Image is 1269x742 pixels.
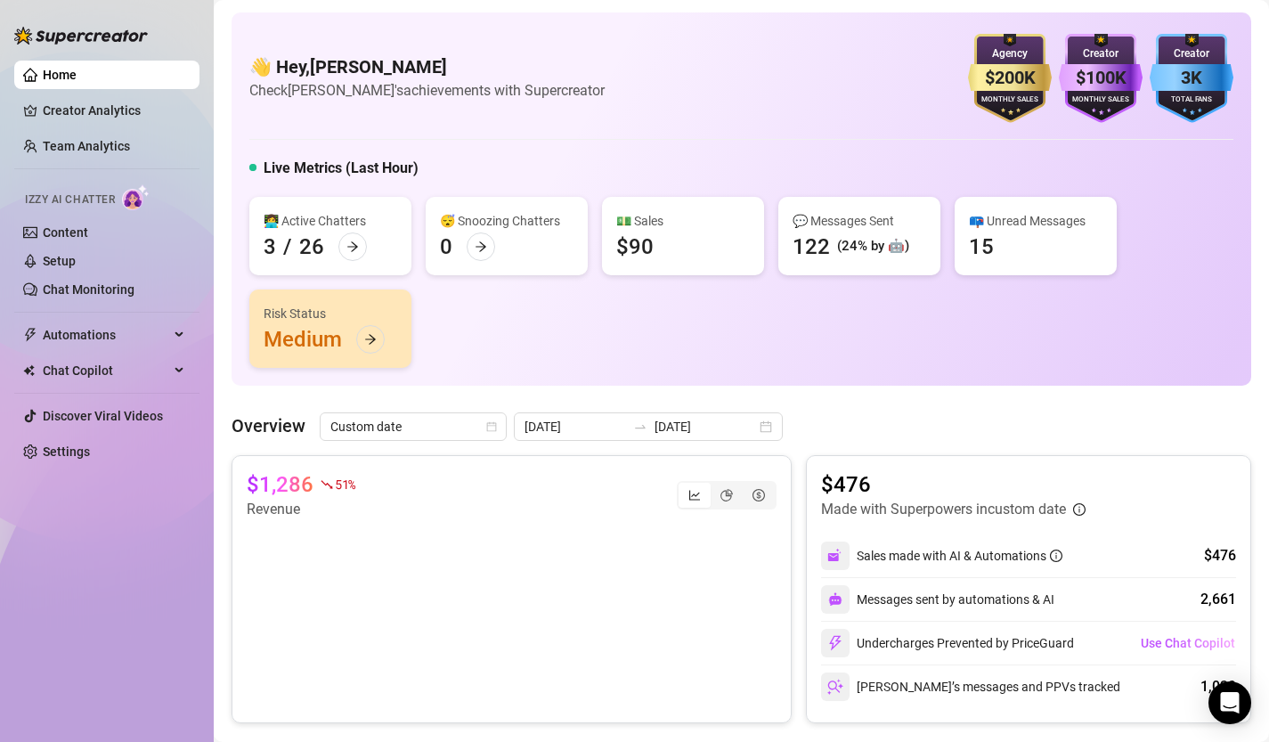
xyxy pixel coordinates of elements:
img: AI Chatter [122,184,150,210]
div: Undercharges Prevented by PriceGuard [821,629,1074,657]
button: Use Chat Copilot [1140,629,1236,657]
div: 💵 Sales [616,211,750,231]
div: Total Fans [1150,94,1233,106]
span: Chat Copilot [43,356,169,385]
span: fall [321,478,333,491]
div: Monthly Sales [1059,94,1143,106]
span: info-circle [1050,550,1062,562]
div: 😴 Snoozing Chatters [440,211,573,231]
article: Check [PERSON_NAME]'s achievements with Supercreator [249,79,605,102]
div: 👩‍💻 Active Chatters [264,211,397,231]
a: Settings [43,444,90,459]
div: 0 [440,232,452,261]
div: 📪 Unread Messages [969,211,1102,231]
img: svg%3e [827,679,843,695]
a: Team Analytics [43,139,130,153]
img: logo-BBDzfeDw.svg [14,27,148,45]
img: svg%3e [827,635,843,651]
div: 2,661 [1200,589,1236,610]
span: Use Chat Copilot [1141,636,1235,650]
span: pie-chart [720,489,733,501]
div: Open Intercom Messenger [1208,681,1251,724]
div: 15 [969,232,994,261]
div: 3K [1150,64,1233,92]
span: arrow-right [364,333,377,346]
div: 26 [299,232,324,261]
div: Monthly Sales [968,94,1052,106]
div: 3 [264,232,276,261]
a: Home [43,68,77,82]
div: segmented control [677,481,777,510]
div: (24% by 🤖) [837,236,909,257]
img: gold-badge-CigiZidd.svg [968,34,1052,123]
a: Creator Analytics [43,96,185,125]
div: $90 [616,232,654,261]
span: 51 % [335,476,355,493]
img: svg%3e [828,592,842,607]
span: Custom date [330,413,496,440]
div: Sales made with AI & Automations [857,546,1062,566]
div: 💬 Messages Sent [793,211,926,231]
span: to [633,420,647,434]
span: arrow-right [475,241,487,253]
a: Setup [43,254,76,268]
input: End date [655,417,756,436]
img: purple-badge-B9DA21FR.svg [1059,34,1143,123]
article: $1,286 [247,470,313,499]
div: 1,029 [1200,676,1236,697]
h4: 👋 Hey, [PERSON_NAME] [249,54,605,79]
div: Messages sent by automations & AI [821,585,1054,614]
img: Chat Copilot [23,364,35,377]
article: $476 [821,470,1086,499]
input: Start date [525,417,626,436]
div: $476 [1204,545,1236,567]
article: Revenue [247,499,355,520]
span: line-chart [688,489,701,501]
div: 122 [793,232,830,261]
img: svg%3e [827,548,843,564]
span: Automations [43,321,169,349]
img: blue-badge-DgoSNQY1.svg [1150,34,1233,123]
div: Risk Status [264,304,397,323]
div: [PERSON_NAME]’s messages and PPVs tracked [821,673,1120,701]
div: $200K [968,64,1052,92]
span: dollar-circle [752,489,765,501]
div: $100K [1059,64,1143,92]
a: Discover Viral Videos [43,409,163,423]
span: thunderbolt [23,328,37,342]
span: arrow-right [346,241,359,253]
span: Izzy AI Chatter [25,192,115,208]
div: Agency [968,45,1052,62]
span: swap-right [633,420,647,434]
div: Creator [1059,45,1143,62]
a: Chat Monitoring [43,282,134,297]
span: calendar [486,421,497,432]
span: info-circle [1073,503,1086,516]
a: Content [43,225,88,240]
h5: Live Metrics (Last Hour) [264,158,419,179]
div: Creator [1150,45,1233,62]
article: Made with Superpowers in custom date [821,499,1066,520]
article: Overview [232,412,305,439]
